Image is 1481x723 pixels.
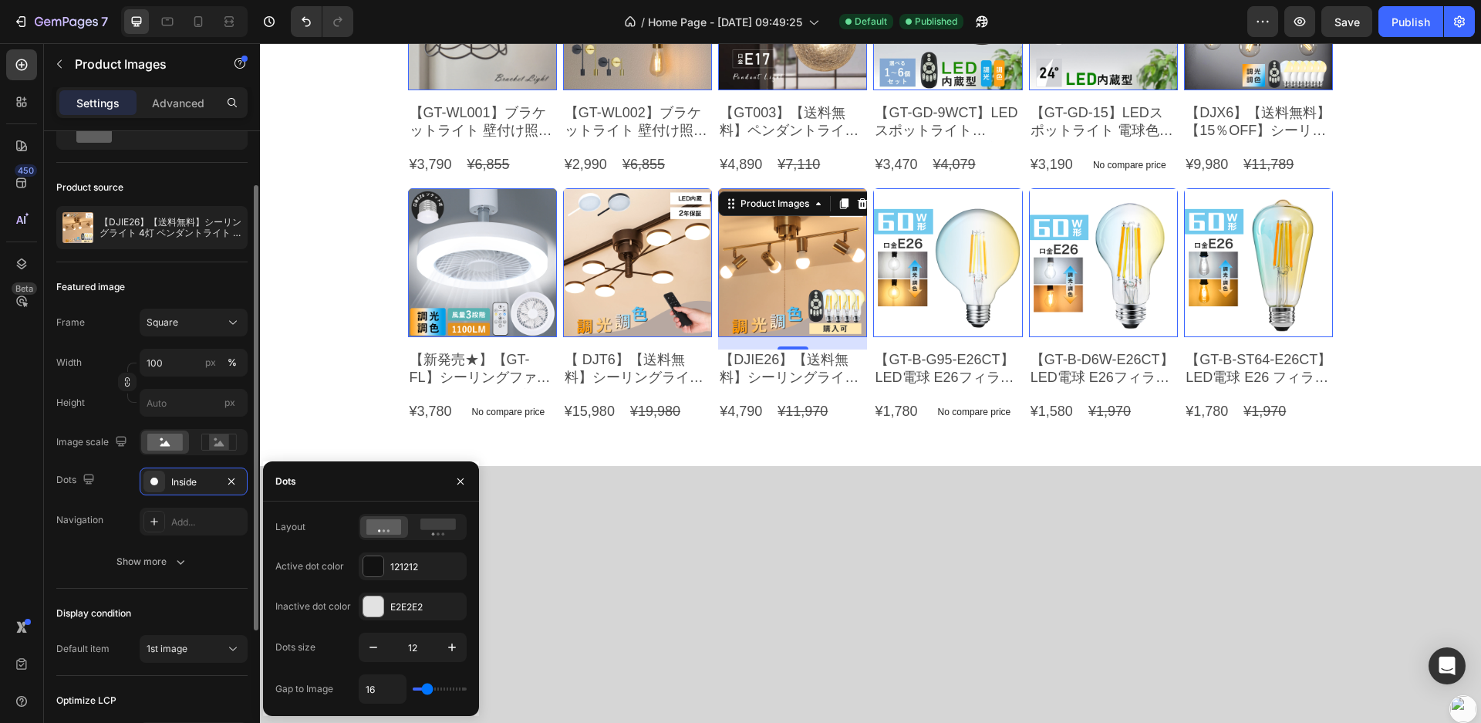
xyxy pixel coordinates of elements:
[613,111,659,132] div: ¥3,470
[769,306,918,346] h2: 【GT-B-D6W-E26CT】LED電球 E26フィラメント電球 60W形相当 [PERSON_NAME]調色 エジソン電球 広配光タイプ レトロ雰囲気 インテリア照明 エジソンバルブ クリヤ...
[56,181,123,194] div: Product source
[769,358,815,379] div: ¥1,580
[76,95,120,111] p: Settings
[924,358,970,379] div: ¥1,780
[855,15,887,29] span: Default
[6,6,115,37] button: 7
[1429,647,1466,684] div: Open Intercom Messenger
[648,14,802,30] span: Home Page - [DATE] 09:49:25
[613,358,659,379] div: ¥1,780
[56,470,98,491] div: Dots
[15,164,37,177] div: 450
[303,306,452,346] h2: 【 DJT6】【送料無料】シーリングライト 無段階[PERSON_NAME]調色 リモコン付 LED内蔵 LED一体型 6畳 8畳 10畳 [PERSON_NAME] インテリア ダイニング リ...
[148,306,297,346] h2: 【新発売★】【GT-FL】シーリングファンライト LED 小型 扇風機 E26 60W形 [PERSON_NAME] 調色 風量調節 リモコン付き ソケット式
[148,358,194,379] div: ¥3,780
[924,111,970,132] div: ¥9,980
[140,309,248,336] button: Square
[147,316,178,329] span: Square
[924,59,1073,99] h2: 【DJX6】【送料無料】【15％OFF】シーリングライト 6灯 6畳 8畳 10畳1 2畳 北欧 E26 リビング 照明 北欧 回転可能
[303,111,349,132] div: ¥2,990
[369,358,422,379] div: ¥19,980
[171,475,216,489] div: Inside
[275,600,351,613] div: Inactive dot color
[477,154,552,167] div: Product Images
[228,356,237,370] div: %
[56,548,248,576] button: Show more
[56,396,85,410] label: Height
[201,353,220,372] button: %
[152,95,204,111] p: Advanced
[1392,14,1430,30] div: Publish
[458,111,504,132] div: ¥4,890
[613,59,762,99] h2: 【GT-GD-9WCT】LEDスポットライト [PERSON_NAME]調色 100W相当 器具一体型
[516,111,562,132] div: ¥7,110
[116,554,188,569] div: Show more
[769,111,815,132] div: ¥3,190
[641,14,645,30] span: /
[982,358,1027,379] div: ¥1,970
[827,358,872,379] div: ¥1,970
[148,145,297,294] a: 【新発売★】【GT-FL】シーリングファンライト LED 小型 扇風機 E26 60W形 調光 調色 風量調節 リモコン付き ソケット式
[516,358,569,379] div: ¥11,970
[303,59,452,99] h2: 【GT-WL002】ブラケットライト 壁付け照明 E26 LED照明器具
[62,212,93,243] img: product feature img
[915,15,957,29] span: Published
[100,217,241,238] p: 【DJIE26】【送料無料】シーリングライト 4灯 ペンダントライト E26 北欧 [PERSON_NAME] 6畳 8畳 10畳
[390,600,463,614] div: E2E2E2
[458,358,504,379] div: ¥4,790
[769,145,918,294] a: 【GT-B-D6W-E26CT】LED電球 E26フィラメント電球 60W形相当 調光調色 エジソン電球 広配光タイプ レトロ雰囲気 インテリア照明 エジソンバルブ クリヤーランプ
[924,306,1073,346] h2: 【GT-B-ST64-E26CT】LED電球 E26 フィラメント電球 60W形相当 [PERSON_NAME]調色 リモコン操作 エジソン電球 LEDランプ 810LM 広配光
[769,59,918,99] h2: 【GT-GD-15】LEDスポットライト 電球色 昼白色 100W相当 1180LM 器具一体型
[275,559,344,573] div: Active dot color
[1321,6,1372,37] button: Save
[171,515,244,529] div: Add...
[458,306,607,346] h2: 【DJIE26】【送料無料】シーリングライト 4灯 ペンダントライト E26 北欧 [PERSON_NAME] 6畳 8畳 10畳
[224,397,235,408] span: px
[75,55,206,73] p: Product Images
[613,145,762,294] a: 【GT-B-G95-E26CT】LED電球 E26フィラメント電球 60W形相当 調光調色 エジソン電球 広配光 810LMクリア電球
[56,316,85,329] label: Frame
[140,349,248,377] input: px%
[1378,6,1443,37] button: Publish
[303,358,356,379] div: ¥15,980
[291,6,353,37] div: Undo/Redo
[56,513,103,527] div: Navigation
[56,694,116,708] div: Optimize LCP
[223,353,241,372] button: px
[275,520,305,534] div: Layout
[359,675,406,703] input: Auto
[458,59,607,99] h2: 【GT003】【送料無料】ペンダントライト おしゃれガラス 吊下げ 照明 [PERSON_NAME] 間接照明 北欧
[275,475,296,488] div: Dots
[672,111,717,132] div: ¥4,079
[275,682,333,696] div: Gap to Image
[924,145,1073,294] a: 【GT-B-ST64-E26CT】LED電球 E26 フィラメント電球 60W形相当 調光調色 リモコン操作 エジソン電球 LEDランプ 810LM 広配光
[56,432,130,453] div: Image scale
[458,145,607,294] a: 【DJIE26】【送料無料】シーリングライト 4灯 ペンダントライト E26 北欧 天井照明 6畳 8畳 10畳
[12,282,37,295] div: Beta
[140,635,248,663] button: 1st image
[140,389,248,417] input: px
[982,111,1035,132] div: ¥11,789
[56,642,110,656] div: Default item
[275,640,315,654] div: Dots size
[147,643,187,654] span: 1st image
[678,364,751,373] p: No compare price
[56,280,125,294] div: Featured image
[205,356,216,370] div: px
[390,560,463,574] div: 121212
[303,145,452,294] a: 【 DJT6】【送料無料】シーリングライト 無段階調光調色 リモコン付 LED内蔵 LED一体型 6畳 8畳 10畳 天井照明 インテリア ダイニング リビング 食卓 居間 寝室
[361,111,407,132] div: ¥6,855
[56,606,131,620] div: Display condition
[56,356,82,370] label: Width
[613,306,762,346] h2: 【GT-B-G95-E26CT】LED電球 E26フィラメント電球 60W形相当 [PERSON_NAME]調色 エジソン電球 広配光 810LMクリア電球
[1334,15,1360,29] span: Save
[833,117,906,127] p: No compare price
[101,12,108,31] p: 7
[260,43,1481,723] iframe: Design area
[212,364,285,373] p: No compare price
